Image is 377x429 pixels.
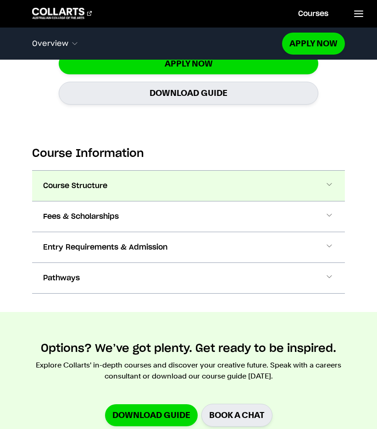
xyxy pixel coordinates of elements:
span: Entry Requirements & Admission [43,242,167,253]
span: Pathways [43,273,80,284]
h2: Course Information [32,146,345,161]
button: Overview [32,34,282,53]
button: Fees & Scholarships [32,201,345,232]
span: Course Structure [43,180,107,191]
a: Apply Now [59,53,318,74]
a: Download Guide [105,404,198,426]
a: Download Guide [59,82,318,104]
button: Pathways [32,263,345,293]
div: Go to homepage [32,8,92,19]
button: Course Structure [32,171,345,201]
a: BOOK A CHAT [201,404,272,426]
button: Entry Requirements & Admission [32,232,345,262]
h2: Options? We’ve got plenty. Get ready to be inspired. [41,341,336,356]
p: Explore Collarts' in-depth courses and discover your creative future. Speak with a careers consul... [32,360,345,382]
a: Apply Now [282,33,345,54]
span: Overview [32,39,68,48]
span: Fees & Scholarships [43,211,119,222]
